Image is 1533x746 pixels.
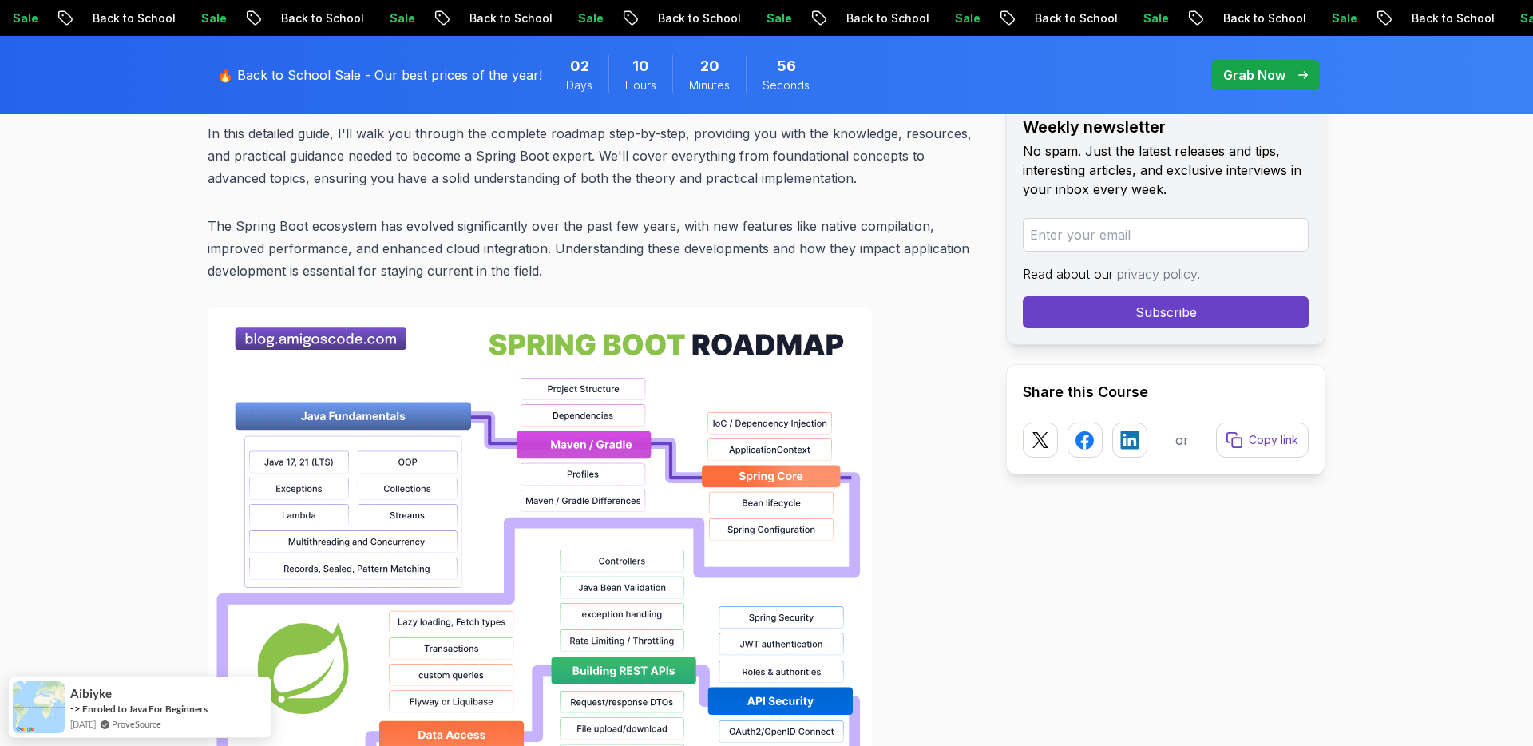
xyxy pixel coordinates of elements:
p: Back to School [817,10,925,26]
a: privacy policy [1117,266,1197,282]
p: Back to School [1194,10,1302,26]
input: Enter your email [1023,218,1309,252]
p: Sale [737,10,788,26]
span: 10 Hours [632,55,649,77]
a: Enroled to Java For Beginners [82,703,208,715]
p: Sale [360,10,411,26]
p: Sale [925,10,976,26]
p: or [1175,431,1189,450]
span: Days [566,77,592,93]
p: Back to School [252,10,360,26]
p: Back to School [63,10,172,26]
span: Minutes [689,77,730,93]
p: The Spring Boot ecosystem has evolved significantly over the past few years, with new features li... [208,215,980,282]
span: Hours [625,77,656,93]
button: Copy link [1216,423,1309,458]
span: [DATE] [70,717,96,731]
p: Back to School [628,10,737,26]
button: Subscribe [1023,296,1309,328]
span: 2 Days [570,55,589,77]
p: Back to School [1382,10,1491,26]
p: Back to School [440,10,549,26]
p: Copy link [1249,432,1298,448]
a: ProveSource [112,717,161,731]
span: 20 Minutes [700,55,719,77]
p: Sale [1114,10,1165,26]
p: Sale [172,10,223,26]
p: Sale [1302,10,1353,26]
p: Back to School [1005,10,1114,26]
h2: Weekly newsletter [1023,116,1309,138]
span: Aibiyke [70,687,112,700]
span: Seconds [763,77,810,93]
p: In this detailed guide, I'll walk you through the complete roadmap step-by-step, providing you wi... [208,122,980,189]
span: 56 Seconds [777,55,796,77]
span: -> [70,702,81,715]
p: Grab Now [1223,65,1285,85]
img: provesource social proof notification image [13,681,65,733]
h2: Share this Course [1023,381,1309,403]
p: Sale [549,10,600,26]
p: No spam. Just the latest releases and tips, interesting articles, and exclusive interviews in you... [1023,141,1309,199]
p: Read about our . [1023,264,1309,284]
p: 🔥 Back to School Sale - Our best prices of the year! [217,65,542,85]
